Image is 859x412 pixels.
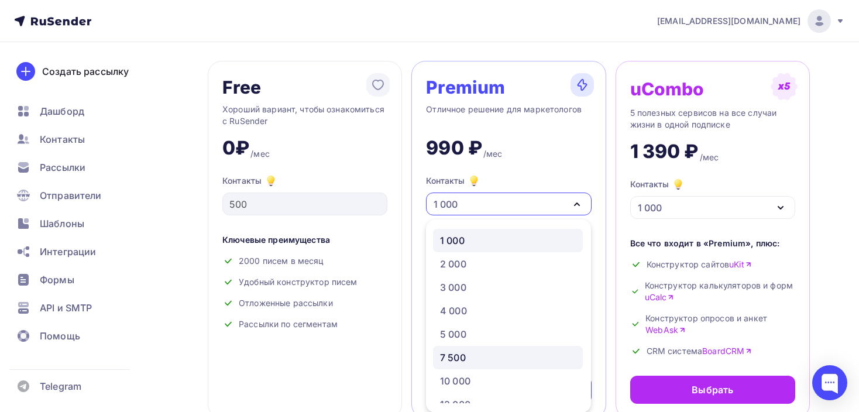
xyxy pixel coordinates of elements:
span: Telegram [40,379,81,393]
span: CRM система [647,345,753,357]
span: [EMAIL_ADDRESS][DOMAIN_NAME] [657,15,800,27]
a: Рассылки [9,156,149,179]
span: Формы [40,273,74,287]
div: Отличное решение для маркетологов [426,104,591,127]
div: /мес [483,148,503,160]
div: /мес [250,148,270,160]
span: Конструктор опросов и анкет [645,313,795,336]
div: 3 000 [440,280,466,294]
span: Контакты [40,132,85,146]
div: 0₽ [222,136,249,160]
div: Контакты [426,174,481,188]
div: Хороший вариант, чтобы ознакомиться с RuSender [222,104,387,127]
span: Конструктор калькуляторов и форм [645,280,795,303]
div: Ключевые преимущества [222,234,387,246]
div: Все что входит в «Premium», плюс: [630,238,795,249]
div: Free [222,78,262,97]
div: Контакты [630,177,685,191]
div: Контакты [222,174,387,188]
div: Отложенные рассылки [222,297,387,309]
div: uCombo [630,80,705,98]
div: Выбрать [692,383,733,397]
a: Дашборд [9,99,149,123]
div: 1 000 [434,197,458,211]
div: 1 000 [440,234,465,248]
span: API и SMTP [40,301,92,315]
div: 1 390 ₽ [630,140,699,163]
div: 5 полезных сервисов на все случаи жизни в одной подписке [630,107,795,131]
span: Отправители [40,188,102,202]
a: uCalc [645,291,675,303]
span: Помощь [40,329,80,343]
div: /мес [700,152,719,163]
div: 1 000 [638,201,662,215]
span: Конструктор сайтов [647,259,752,270]
a: BoardCRM [702,345,752,357]
div: 5 000 [440,327,466,341]
div: Создать рассылку [42,64,129,78]
button: Контакты 1 000 [426,174,591,215]
div: Удобный конструктор писем [222,276,387,288]
div: 4 000 [440,304,467,318]
div: 10 000 [440,374,470,388]
a: Формы [9,268,149,291]
span: Интеграции [40,245,96,259]
div: 2000 писем в месяц [222,255,387,267]
span: Шаблоны [40,217,84,231]
div: 2 000 [440,257,466,271]
a: WebAsk [645,324,686,336]
div: 13 000 [440,397,470,411]
div: 990 ₽ [426,136,482,160]
div: 7 500 [440,351,466,365]
a: Отправители [9,184,149,207]
a: Шаблоны [9,212,149,235]
a: uKit [729,259,752,270]
a: [EMAIL_ADDRESS][DOMAIN_NAME] [657,9,845,33]
button: Контакты 1 000 [630,177,795,219]
span: Рассылки [40,160,85,174]
div: Premium [426,78,505,97]
span: Дашборд [40,104,84,118]
div: Рассылки по сегментам [222,318,387,330]
a: Контакты [9,128,149,151]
